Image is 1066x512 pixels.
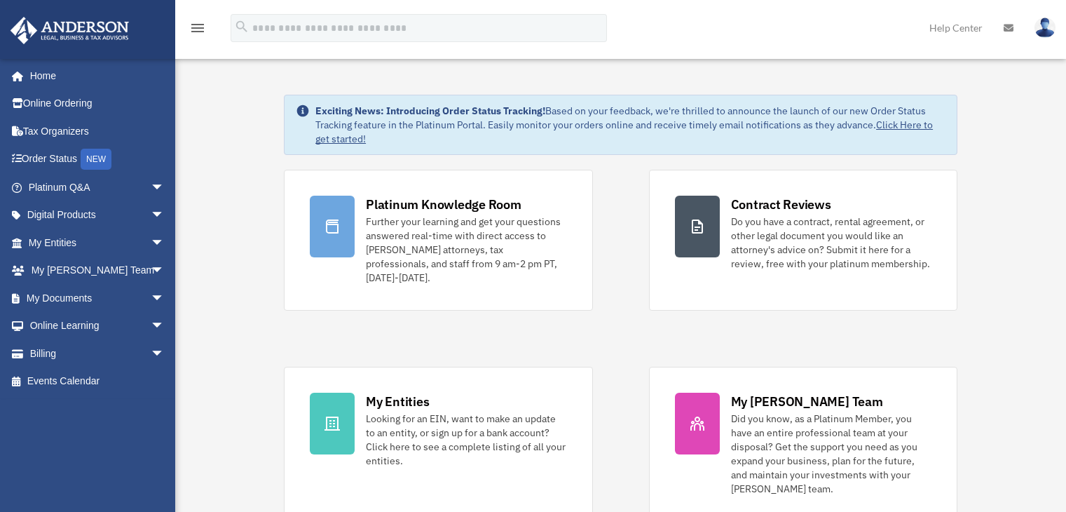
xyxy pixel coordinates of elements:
span: arrow_drop_down [151,229,179,257]
a: Online Ordering [10,90,186,118]
a: Platinum Knowledge Room Further your learning and get your questions answered real-time with dire... [284,170,592,311]
a: Order StatusNEW [10,145,186,174]
a: My Entitiesarrow_drop_down [10,229,186,257]
a: Billingarrow_drop_down [10,339,186,368]
i: search [234,19,250,34]
a: Click Here to get started! [315,119,933,145]
a: Digital Productsarrow_drop_down [10,201,186,229]
div: Did you know, as a Platinum Member, you have an entire professional team at your disposal? Get th... [731,412,931,496]
span: arrow_drop_down [151,201,179,230]
div: Based on your feedback, we're thrilled to announce the launch of our new Order Status Tracking fe... [315,104,945,146]
div: Further your learning and get your questions answered real-time with direct access to [PERSON_NAM... [366,215,566,285]
div: NEW [81,149,111,170]
a: Contract Reviews Do you have a contract, rental agreement, or other legal document you would like... [649,170,957,311]
span: arrow_drop_down [151,284,179,313]
strong: Exciting News: Introducing Order Status Tracking! [315,105,545,117]
a: menu [189,25,206,36]
span: arrow_drop_down [151,339,179,368]
a: Events Calendar [10,368,186,396]
i: menu [189,20,206,36]
a: Tax Organizers [10,117,186,145]
img: User Pic [1034,18,1055,38]
a: Online Learningarrow_drop_down [10,312,186,340]
span: arrow_drop_down [151,257,179,285]
div: Do you have a contract, rental agreement, or other legal document you would like an attorney's ad... [731,215,931,271]
span: arrow_drop_down [151,173,179,202]
div: Platinum Knowledge Room [366,196,521,213]
a: My [PERSON_NAME] Teamarrow_drop_down [10,257,186,285]
a: My Documentsarrow_drop_down [10,284,186,312]
div: Looking for an EIN, want to make an update to an entity, or sign up for a bank account? Click her... [366,412,566,468]
a: Platinum Q&Aarrow_drop_down [10,173,186,201]
div: Contract Reviews [731,196,831,213]
div: My Entities [366,393,429,410]
a: Home [10,62,179,90]
div: My [PERSON_NAME] Team [731,393,883,410]
span: arrow_drop_down [151,312,179,341]
img: Anderson Advisors Platinum Portal [6,17,133,44]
